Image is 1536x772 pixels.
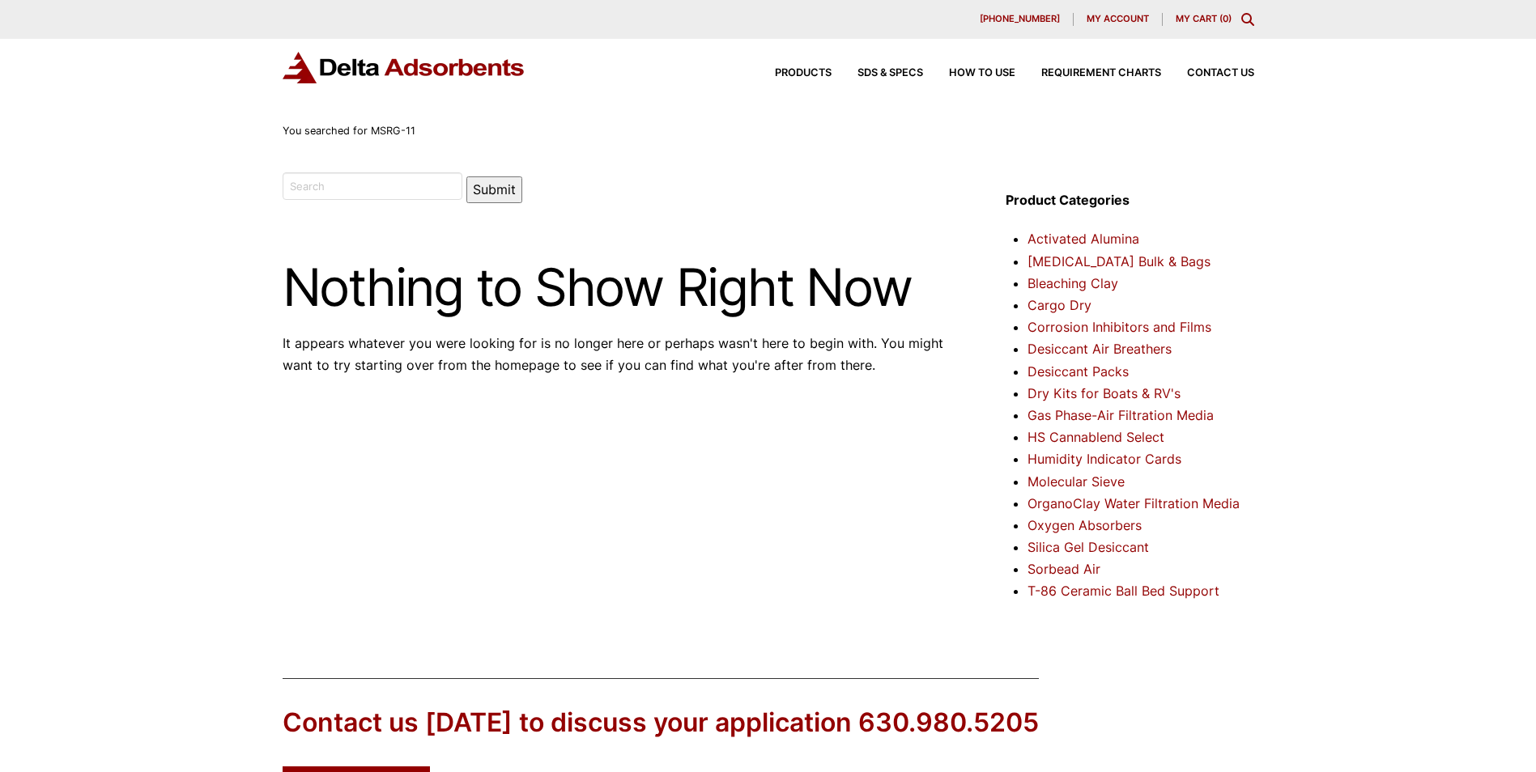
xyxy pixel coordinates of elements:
[283,52,525,83] img: Delta Adsorbents
[283,333,958,376] p: It appears whatever you were looking for is no longer here or perhaps wasn't here to begin with. ...
[749,68,832,78] a: Products
[1176,13,1232,24] a: My Cart (0)
[1028,297,1091,313] a: Cargo Dry
[949,68,1015,78] span: How to Use
[1028,429,1164,445] a: HS Cannablend Select
[283,172,463,200] input: Search
[283,125,415,137] span: You searched for MSRG-11
[1028,495,1240,511] a: OrganoClay Water Filtration Media
[466,176,522,203] button: Submit
[1006,189,1253,211] h4: Product Categories
[1028,253,1211,269] a: [MEDICAL_DATA] Bulk & Bags
[1241,13,1254,26] div: Toggle Modal Content
[1028,275,1118,291] a: Bleaching Clay
[1041,68,1161,78] span: Requirement Charts
[775,68,832,78] span: Products
[1015,68,1161,78] a: Requirement Charts
[1028,517,1142,533] a: Oxygen Absorbers
[283,259,958,316] h1: Nothing to Show Right Now
[1187,68,1254,78] span: Contact Us
[283,705,1039,741] div: Contact us [DATE] to discuss your application 630.980.5205
[1028,363,1129,380] a: Desiccant Packs
[1028,341,1172,357] a: Desiccant Air Breathers
[1028,451,1181,467] a: Humidity Indicator Cards
[1028,473,1125,490] a: Molecular Sieve
[1028,319,1211,335] a: Corrosion Inhibitors and Films
[1028,561,1100,577] a: Sorbead Air
[1028,539,1149,555] a: Silica Gel Desiccant
[1028,583,1219,599] a: T-86 Ceramic Ball Bed Support
[1087,15,1149,23] span: My account
[1028,385,1181,401] a: Dry Kits for Boats & RV's
[832,68,923,78] a: SDS & SPECS
[1161,68,1254,78] a: Contact Us
[1074,13,1163,26] a: My account
[980,15,1060,23] span: [PHONE_NUMBER]
[923,68,1015,78] a: How to Use
[1223,13,1228,24] span: 0
[1028,231,1139,247] a: Activated Alumina
[967,13,1074,26] a: [PHONE_NUMBER]
[1028,407,1214,423] a: Gas Phase-Air Filtration Media
[857,68,923,78] span: SDS & SPECS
